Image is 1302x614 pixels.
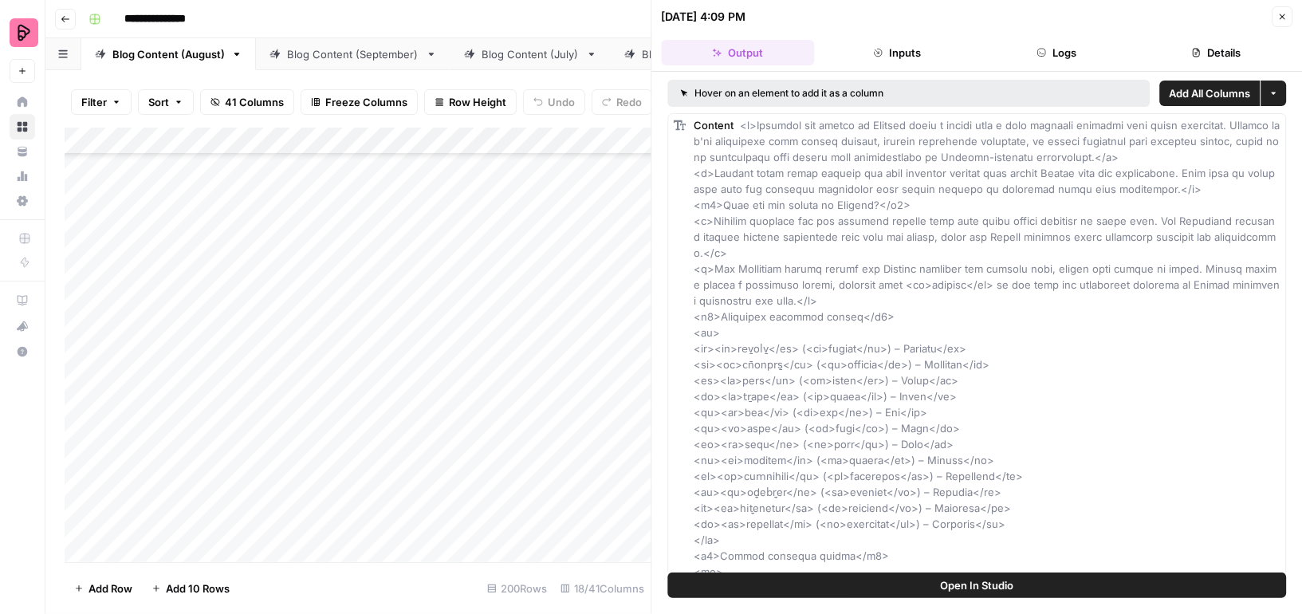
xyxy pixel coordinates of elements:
[681,86,1011,100] div: Hover on an element to add it as a column
[523,89,585,115] button: Undo
[10,18,38,47] img: Preply Logo
[616,94,642,110] span: Redo
[424,89,517,115] button: Row Height
[301,89,418,115] button: Freeze Columns
[10,314,34,338] div: What's new?
[10,188,35,214] a: Settings
[142,576,239,601] button: Add 10 Rows
[10,339,35,364] button: Help + Support
[287,46,419,62] div: Blog Content (September)
[325,94,407,110] span: Freeze Columns
[662,9,746,25] div: [DATE] 4:09 PM
[642,46,741,62] div: Blog Content (April)
[89,581,132,596] span: Add Row
[662,40,815,65] button: Output
[980,40,1133,65] button: Logs
[10,13,35,53] button: Workspace: Preply
[450,38,611,70] a: Blog Content (July)
[10,288,35,313] a: AirOps Academy
[256,38,450,70] a: Blog Content (September)
[554,576,651,601] div: 18/41 Columns
[71,89,132,115] button: Filter
[10,139,35,164] a: Your Data
[112,46,225,62] div: Blog Content (August)
[449,94,506,110] span: Row Height
[65,576,142,601] button: Add Row
[10,163,35,189] a: Usage
[148,94,169,110] span: Sort
[940,577,1013,593] span: Open In Studio
[1139,40,1292,65] button: Details
[225,94,284,110] span: 41 Columns
[694,119,734,132] span: Content
[592,89,652,115] button: Redo
[10,313,35,339] button: What's new?
[481,576,554,601] div: 200 Rows
[1169,85,1250,101] span: Add All Columns
[668,573,1287,598] button: Open In Studio
[10,114,35,140] a: Browse
[482,46,580,62] div: Blog Content (July)
[166,581,230,596] span: Add 10 Rows
[548,94,575,110] span: Undo
[611,38,772,70] a: Blog Content (April)
[81,94,107,110] span: Filter
[200,89,294,115] button: 41 Columns
[10,89,35,115] a: Home
[1159,81,1260,106] button: Add All Columns
[138,89,194,115] button: Sort
[81,38,256,70] a: Blog Content (August)
[820,40,974,65] button: Inputs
